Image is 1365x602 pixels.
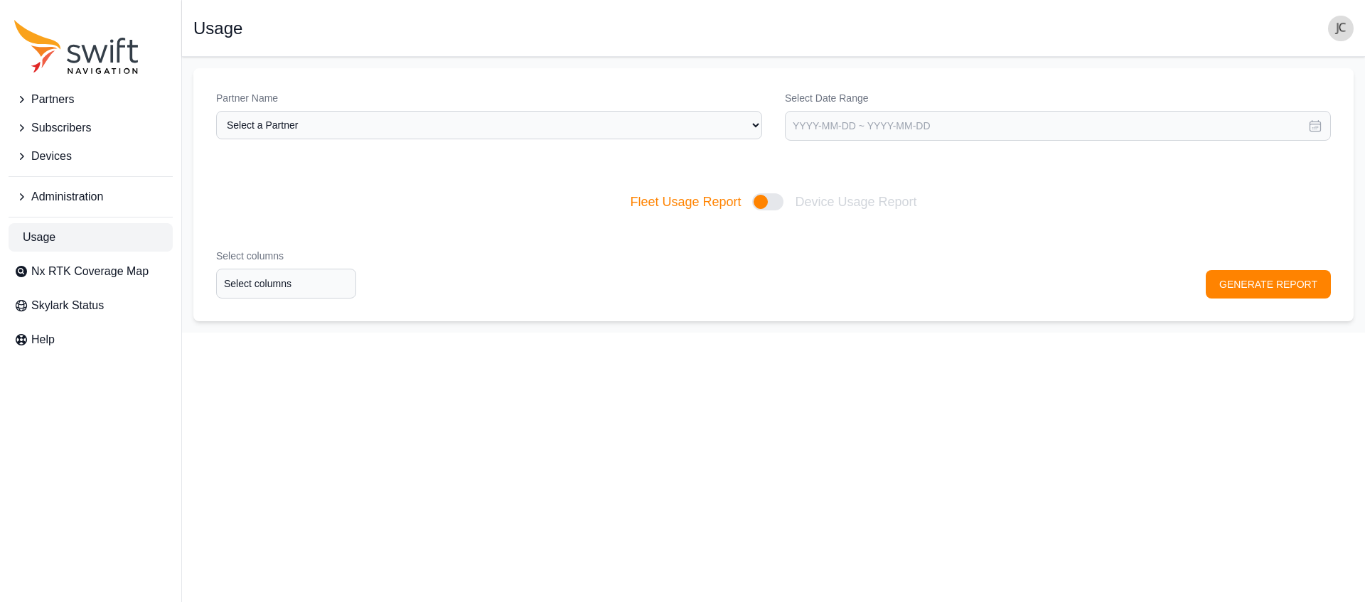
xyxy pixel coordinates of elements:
select: Partner Name [216,111,762,139]
span: Usage [23,229,55,246]
img: user photo [1328,16,1354,41]
input: YYYY-MM-DD ~ YYYY-MM-DD [785,111,1331,141]
label: Select columns [216,249,356,263]
span: Partners [31,91,74,108]
span: Help [31,331,55,348]
a: Nx RTK Coverage Map [9,257,173,286]
a: Skylark Status [9,291,173,320]
h1: Usage [193,20,242,37]
input: option [216,269,356,299]
a: Help [9,326,173,354]
span: Nx RTK Coverage Map [31,263,149,280]
span: Devices [31,148,72,165]
span: Skylark Status [31,297,104,314]
button: Administration [9,183,173,211]
button: Devices [9,142,173,171]
span: Fleet Usage Report [630,192,741,212]
button: Partners [9,85,173,114]
span: Subscribers [31,119,91,136]
button: GENERATE REPORT [1206,270,1331,299]
label: Partner Name [216,91,762,105]
span: Device Usage Report [795,192,916,212]
a: Usage [9,223,173,252]
span: Administration [31,188,103,205]
button: Subscribers [9,114,173,142]
label: Select Date Range [785,91,1331,105]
